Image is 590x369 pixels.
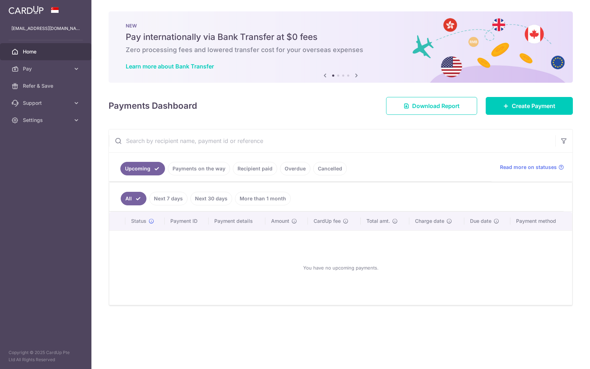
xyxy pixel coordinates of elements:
input: Search by recipient name, payment id or reference [109,129,555,152]
a: Overdue [280,162,310,175]
a: Recipient paid [233,162,277,175]
span: Charge date [415,217,444,225]
span: Settings [23,117,70,124]
a: Upcoming [120,162,165,175]
th: Payment method [510,212,572,230]
h4: Payments Dashboard [109,99,197,112]
img: Bank transfer banner [109,11,573,83]
span: Due date [470,217,491,225]
th: Payment ID [165,212,209,230]
a: Download Report [386,97,477,115]
span: Status [131,217,146,225]
span: Amount [271,217,289,225]
img: CardUp [9,6,44,14]
span: Refer & Save [23,82,70,89]
span: Pay [23,65,70,72]
a: Create Payment [486,97,573,115]
a: More than 1 month [235,192,291,205]
a: All [121,192,146,205]
span: Home [23,48,70,55]
span: Support [23,99,70,107]
a: Learn more about Bank Transfer [126,63,214,70]
a: Read more on statuses [500,164,564,171]
a: Payments on the way [168,162,230,175]
span: Total amt. [366,217,390,225]
a: Cancelled [313,162,347,175]
th: Payment details [209,212,265,230]
h6: Zero processing fees and lowered transfer cost for your overseas expenses [126,46,556,54]
h5: Pay internationally via Bank Transfer at $0 fees [126,31,556,43]
p: NEW [126,23,556,29]
p: [EMAIL_ADDRESS][DOMAIN_NAME] [11,25,80,32]
div: You have no upcoming payments. [118,236,564,299]
span: CardUp fee [314,217,341,225]
a: Next 7 days [149,192,187,205]
a: Next 30 days [190,192,232,205]
span: Create Payment [512,102,555,110]
span: Download Report [412,102,460,110]
span: Read more on statuses [500,164,557,171]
